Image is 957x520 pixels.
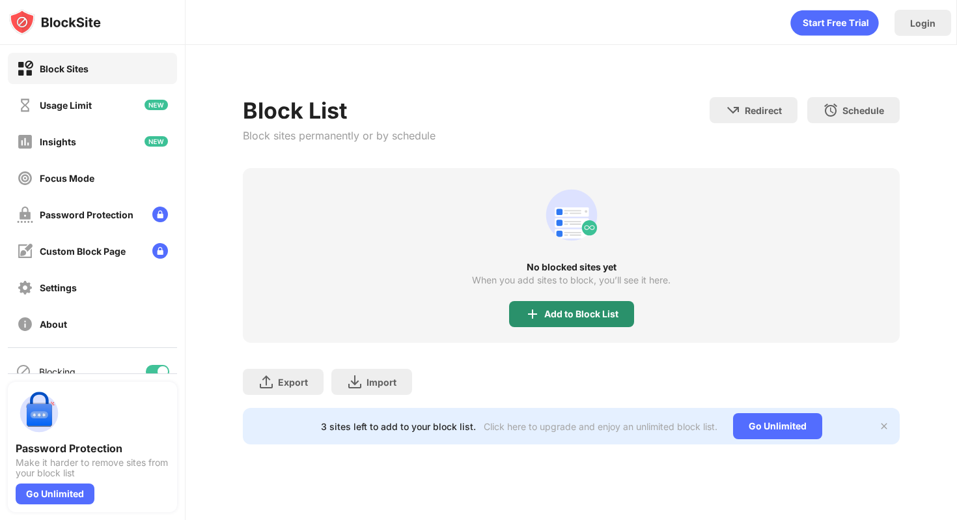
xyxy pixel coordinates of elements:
div: Blocking [39,366,76,377]
img: lock-menu.svg [152,243,168,259]
img: logo-blocksite.svg [9,9,101,35]
div: Go Unlimited [733,413,822,439]
img: password-protection-off.svg [17,207,33,223]
div: 3 sites left to add to your block list. [321,421,476,432]
div: Click here to upgrade and enjoy an unlimited block list. [484,421,717,432]
div: Export [278,377,308,388]
img: insights-off.svg [17,134,33,150]
img: settings-off.svg [17,280,33,296]
div: When you add sites to block, you’ll see it here. [472,275,671,285]
img: lock-menu.svg [152,207,168,222]
img: block-on.svg [17,61,33,77]
img: x-button.svg [879,421,889,431]
div: Go Unlimited [16,484,94,504]
div: Custom Block Page [40,246,126,257]
img: about-off.svg [17,316,33,332]
div: Add to Block List [544,309,618,319]
img: new-icon.svg [145,100,168,110]
img: blocking-icon.svg [16,364,31,379]
div: Focus Mode [40,173,94,184]
div: Login [910,18,936,29]
img: customize-block-page-off.svg [17,243,33,259]
img: focus-off.svg [17,170,33,186]
div: Password Protection [16,442,169,455]
div: Insights [40,136,76,147]
div: Block Sites [40,63,89,74]
div: animation [790,10,879,36]
div: No blocked sites yet [243,262,900,272]
img: push-password-protection.svg [16,390,62,437]
div: Redirect [745,105,782,116]
img: new-icon.svg [145,136,168,147]
div: Block List [243,97,436,124]
div: Settings [40,282,77,293]
div: Make it harder to remove sites from your block list [16,457,169,478]
div: Import [367,377,396,388]
div: animation [540,184,603,246]
div: Block sites permanently or by schedule [243,129,436,142]
div: Usage Limit [40,100,92,111]
div: Password Protection [40,209,133,220]
img: time-usage-off.svg [17,97,33,113]
div: About [40,319,67,330]
div: Schedule [842,105,884,116]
